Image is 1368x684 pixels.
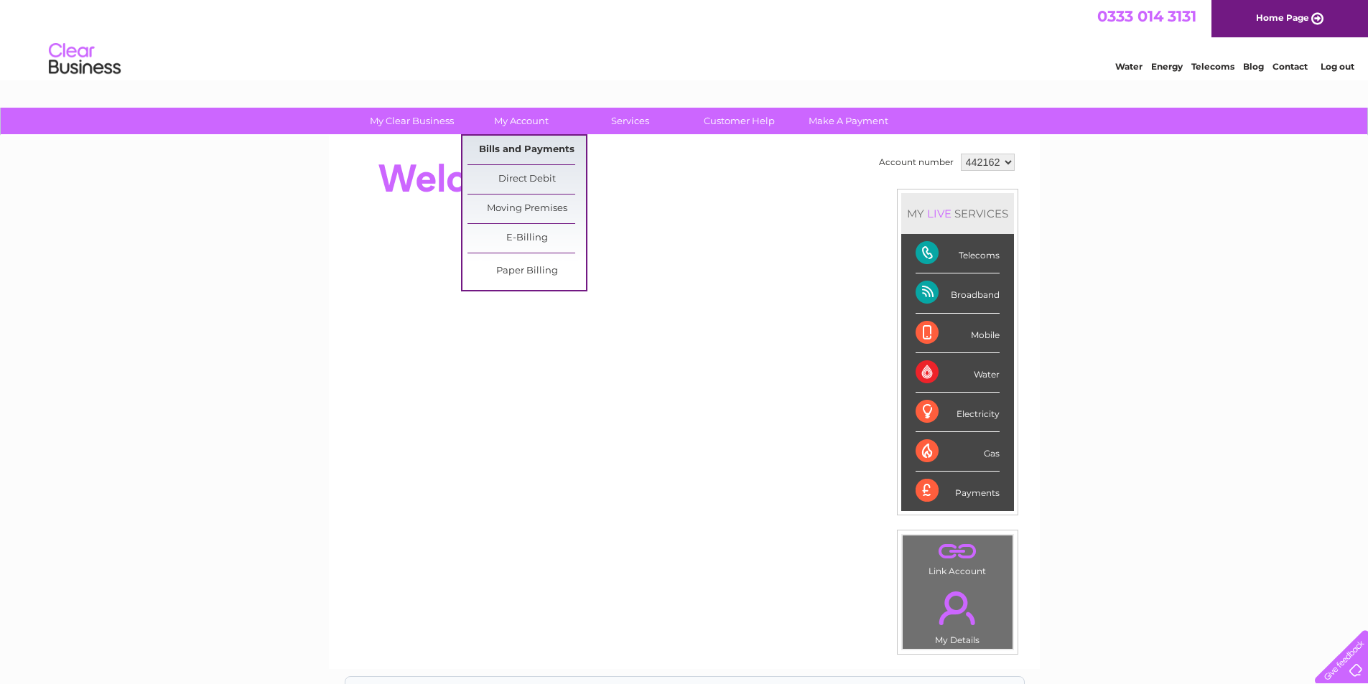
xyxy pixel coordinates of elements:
[467,136,586,164] a: Bills and Payments
[875,150,957,174] td: Account number
[902,535,1013,580] td: Link Account
[916,273,1000,313] div: Broadband
[1097,7,1196,25] a: 0333 014 3131
[916,432,1000,472] div: Gas
[462,108,580,134] a: My Account
[916,314,1000,353] div: Mobile
[571,108,689,134] a: Services
[48,37,121,81] img: logo.png
[916,234,1000,273] div: Telecoms
[1151,61,1183,72] a: Energy
[924,207,954,220] div: LIVE
[916,353,1000,393] div: Water
[680,108,799,134] a: Customer Help
[467,224,586,253] a: E-Billing
[906,539,1009,564] a: .
[1272,61,1308,72] a: Contact
[1115,61,1143,72] a: Water
[467,257,586,286] a: Paper Billing
[916,393,1000,432] div: Electricity
[1321,61,1354,72] a: Log out
[1191,61,1234,72] a: Telecoms
[467,195,586,223] a: Moving Premises
[1243,61,1264,72] a: Blog
[902,579,1013,650] td: My Details
[916,472,1000,510] div: Payments
[467,165,586,194] a: Direct Debit
[345,8,1024,70] div: Clear Business is a trading name of Verastar Limited (registered in [GEOGRAPHIC_DATA] No. 3667643...
[901,193,1014,234] div: MY SERVICES
[789,108,908,134] a: Make A Payment
[353,108,471,134] a: My Clear Business
[906,583,1009,633] a: .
